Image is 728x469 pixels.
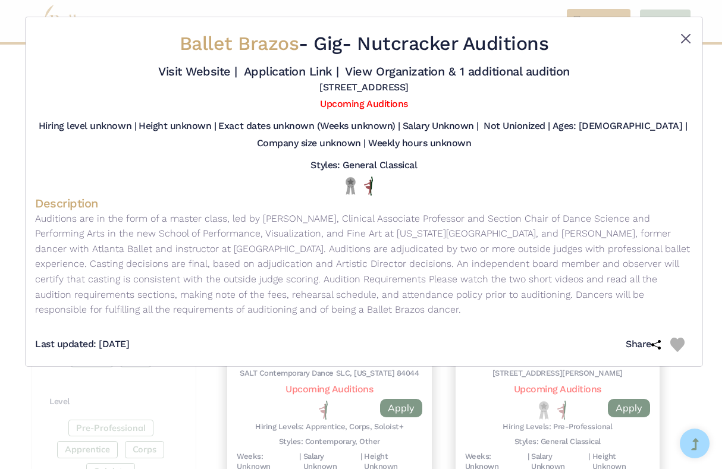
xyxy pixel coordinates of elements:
h5: Ages: [DEMOGRAPHIC_DATA] | [553,120,688,133]
h5: Salary Unknown | [403,120,479,133]
h4: Description [35,196,693,211]
a: Application Link | [244,64,339,78]
a: Upcoming Auditions [320,98,407,109]
h2: - - Nutcracker Auditions [90,32,638,56]
h5: [STREET_ADDRESS] [319,81,408,94]
h5: Not Unionized | [484,120,550,133]
a: Visit Website | [158,64,237,78]
span: Ballet Brazos [180,32,299,55]
button: Close [679,32,693,46]
img: Heart [670,338,685,352]
img: Local [343,177,358,195]
h5: Height unknown | [139,120,216,133]
h5: Weekly hours unknown [368,137,471,150]
h5: Exact dates unknown (Weeks unknown) | [218,120,400,133]
span: Gig [313,32,342,55]
h5: Styles: General Classical [310,159,417,172]
h5: Hiring level unknown | [39,120,136,133]
a: View Organization & 1 additional audition [345,64,569,78]
h5: Company size unknown | [257,137,366,150]
h5: Share [626,338,670,351]
img: All [364,177,373,196]
h5: Last updated: [DATE] [35,338,129,351]
p: Auditions are in the form of a master class, led by [PERSON_NAME], Clinical Associate Professor a... [35,211,693,317]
